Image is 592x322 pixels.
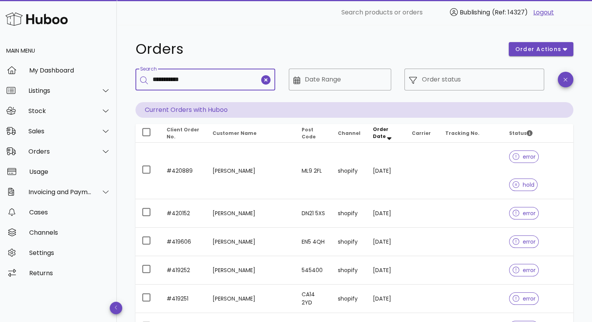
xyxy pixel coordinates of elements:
span: (Ref: 14327) [492,8,528,17]
div: Stock [28,107,92,115]
span: Status [509,130,532,136]
td: [PERSON_NAME] [206,143,295,199]
td: #419606 [160,228,206,256]
button: clear icon [261,75,271,85]
span: error [513,239,536,244]
td: #420152 [160,199,206,228]
span: hold [513,182,534,188]
td: shopify [332,285,367,313]
td: [PERSON_NAME] [206,199,295,228]
span: Post Code [302,126,316,140]
div: Cases [29,209,111,216]
div: Settings [29,249,111,257]
div: Orders [28,148,92,155]
td: CA14 2YD [295,285,332,313]
div: My Dashboard [29,67,111,74]
div: Returns [29,269,111,277]
span: Channel [338,130,360,136]
td: shopify [332,228,367,256]
div: Usage [29,168,111,175]
td: DN21 5XS [295,199,332,228]
span: order actions [515,45,562,53]
h1: Orders [135,42,499,56]
button: order actions [509,42,573,56]
th: Order Date: Sorted descending. Activate to remove sorting. [367,124,406,143]
span: Customer Name [213,130,256,136]
td: [PERSON_NAME] [206,256,295,285]
td: #419252 [160,256,206,285]
td: shopify [332,143,367,199]
th: Carrier [406,124,439,143]
td: EN5 4QH [295,228,332,256]
span: error [513,211,536,216]
span: Tracking No. [445,130,480,136]
th: Customer Name [206,124,295,143]
img: Huboo Logo [5,11,68,27]
td: [PERSON_NAME] [206,285,295,313]
th: Tracking No. [439,124,503,143]
span: Carrier [412,130,431,136]
label: Search [140,66,156,72]
td: shopify [332,199,367,228]
td: #420889 [160,143,206,199]
div: Listings [28,87,92,94]
td: [DATE] [367,285,406,313]
th: Post Code [295,124,332,143]
th: Channel [332,124,367,143]
td: ML9 2FL [295,143,332,199]
span: Client Order No. [167,126,199,140]
td: [DATE] [367,143,406,199]
th: Client Order No. [160,124,206,143]
span: error [513,154,536,159]
td: shopify [332,256,367,285]
p: Current Orders with Huboo [135,102,573,118]
div: Channels [29,229,111,236]
td: #419251 [160,285,206,313]
td: [PERSON_NAME] [206,228,295,256]
a: Logout [533,8,554,17]
td: 545400 [295,256,332,285]
span: Bublishing [460,8,490,17]
th: Status [503,124,573,143]
td: [DATE] [367,199,406,228]
td: [DATE] [367,256,406,285]
div: Sales [28,127,92,135]
span: Order Date [373,126,388,140]
span: error [513,267,536,273]
span: error [513,296,536,301]
div: Invoicing and Payments [28,188,92,196]
td: [DATE] [367,228,406,256]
